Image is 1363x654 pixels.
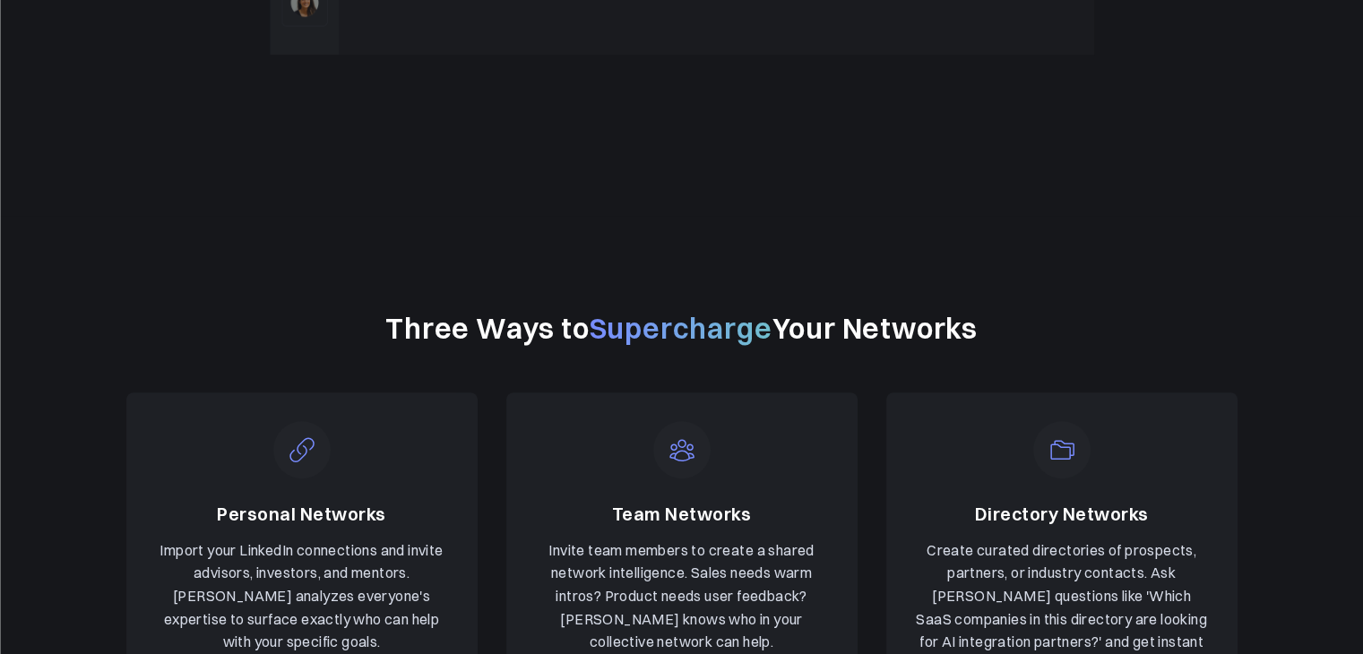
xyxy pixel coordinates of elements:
[155,500,449,529] h4: Personal Networks
[126,309,1238,349] h3: Three Ways to Your Networks
[590,311,772,346] span: Supercharge
[535,500,829,529] h4: Team Networks
[915,500,1209,529] h4: Directory Networks
[155,539,449,654] p: Import your LinkedIn connections and invite advisors, investors, and mentors. [PERSON_NAME] analy...
[535,539,829,654] p: Invite team members to create a shared network intelligence. Sales needs warm intros? Product nee...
